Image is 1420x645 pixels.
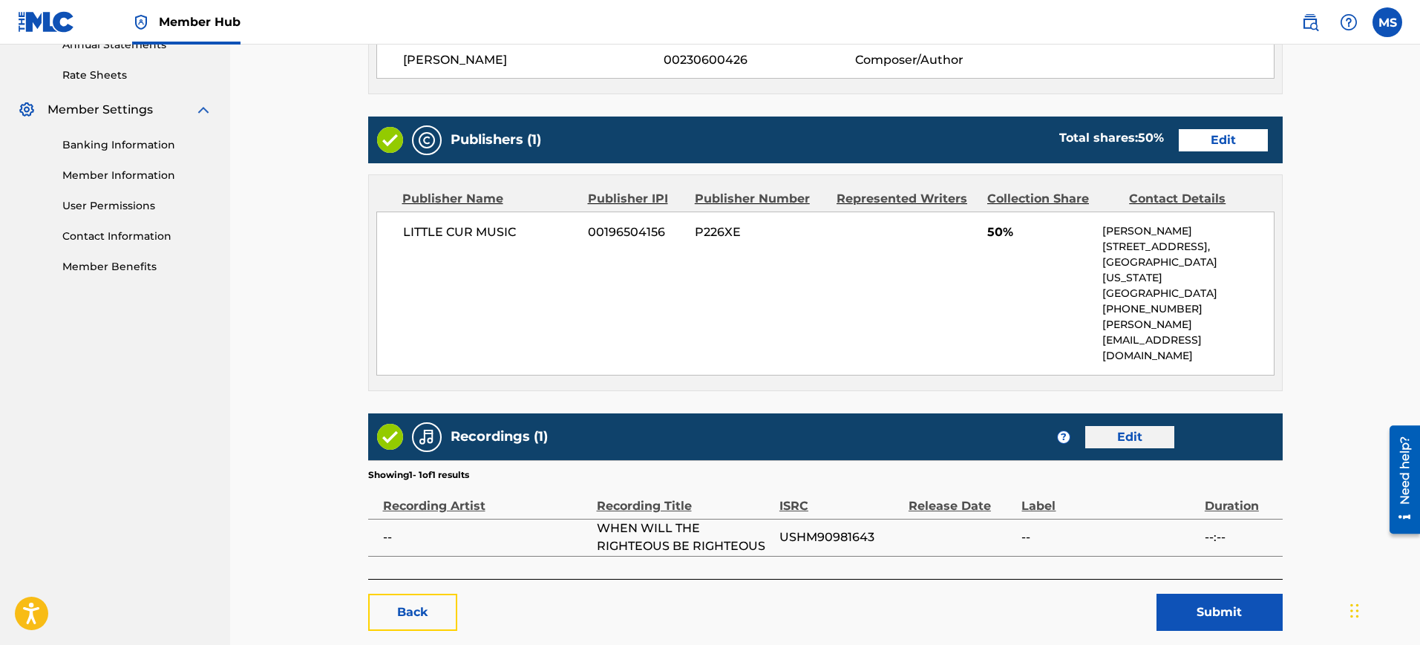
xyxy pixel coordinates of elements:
[1340,13,1358,31] img: help
[62,229,212,244] a: Contact Information
[418,131,436,149] img: Publishers
[1021,528,1197,546] span: --
[383,482,589,515] div: Recording Artist
[1156,594,1283,631] button: Submit
[62,259,212,275] a: Member Benefits
[62,198,212,214] a: User Permissions
[597,520,772,555] span: WHEN WILL THE RIGHTEOUS BE RIGHTEOUS
[377,127,403,153] img: Valid
[987,223,1092,241] span: 50%
[588,223,684,241] span: 00196504156
[1138,131,1164,145] span: 50 %
[1378,420,1420,540] iframe: Resource Center
[383,528,589,546] span: --
[1334,7,1364,37] div: Help
[588,190,684,208] div: Publisher IPI
[1102,286,1273,301] p: [GEOGRAPHIC_DATA]
[1102,317,1273,364] p: [PERSON_NAME][EMAIL_ADDRESS][DOMAIN_NAME]
[597,482,772,515] div: Recording Title
[1301,13,1319,31] img: search
[62,68,212,83] a: Rate Sheets
[1058,431,1070,443] span: ?
[62,137,212,153] a: Banking Information
[779,528,901,546] span: USHM90981643
[779,482,901,515] div: ISRC
[402,190,577,208] div: Publisher Name
[194,101,212,119] img: expand
[1295,7,1325,37] a: Public Search
[368,594,457,631] a: Back
[1085,426,1174,448] a: Edit
[377,424,403,450] img: Valid
[368,468,469,482] p: Showing 1 - 1 of 1 results
[451,131,541,148] h5: Publishers (1)
[1129,190,1260,208] div: Contact Details
[837,190,976,208] div: Represented Writers
[18,11,75,33] img: MLC Logo
[987,190,1118,208] div: Collection Share
[1372,7,1402,37] div: User Menu
[695,223,825,241] span: P226XE
[1102,239,1273,255] p: [STREET_ADDRESS],
[855,51,1030,69] span: Composer/Author
[1179,129,1268,151] a: Edit
[451,428,548,445] h5: Recordings (1)
[1021,482,1197,515] div: Label
[132,13,150,31] img: Top Rightsholder
[695,190,825,208] div: Publisher Number
[62,168,212,183] a: Member Information
[1346,574,1420,645] iframe: Chat Widget
[664,51,855,69] span: 00230600426
[909,482,1015,515] div: Release Date
[1350,589,1359,633] div: Drag
[1102,301,1273,317] p: [PHONE_NUMBER]
[1102,255,1273,286] p: [GEOGRAPHIC_DATA][US_STATE]
[403,51,664,69] span: [PERSON_NAME]
[62,37,212,53] a: Annual Statements
[18,101,36,119] img: Member Settings
[418,428,436,446] img: Recordings
[1102,223,1273,239] p: [PERSON_NAME]
[1205,482,1275,515] div: Duration
[159,13,241,30] span: Member Hub
[1205,528,1275,546] span: --:--
[1059,129,1164,147] div: Total shares:
[403,223,578,241] span: LITTLE CUR MUSIC
[48,101,153,119] span: Member Settings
